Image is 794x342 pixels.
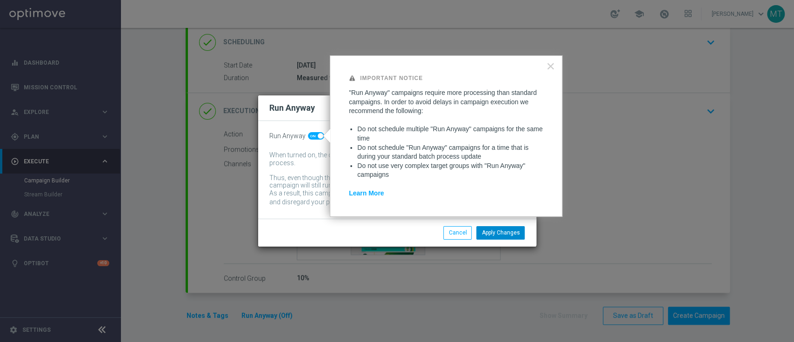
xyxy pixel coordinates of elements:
[546,59,555,74] button: Close
[476,226,525,239] button: Apply Changes
[349,189,384,197] a: Learn More
[269,151,511,167] div: When turned on, the campaign will be executed regardless of your site's batch-data process.
[269,174,511,190] div: Thus, even though the batch-data process might not be complete by then, the campaign will still r...
[269,189,511,208] div: As a result, this campaign might include customers whose data has been changed and disregard your...
[357,143,543,161] li: Do not schedule "Run Anyway" campaigns for a time that is during your standard batch process update
[357,125,543,143] li: Do not schedule multiple "Run Anyway" campaigns for the same time
[360,75,423,81] strong: Important Notice
[349,88,543,116] p: "Run Anyway" campaigns require more processing than standard campaigns. In order to avoid delays ...
[357,161,543,180] li: Do not use very complex target groups with "Run Anyway" campaigns
[269,132,306,140] span: Run Anyway
[443,226,472,239] button: Cancel
[269,102,315,114] h2: Run Anyway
